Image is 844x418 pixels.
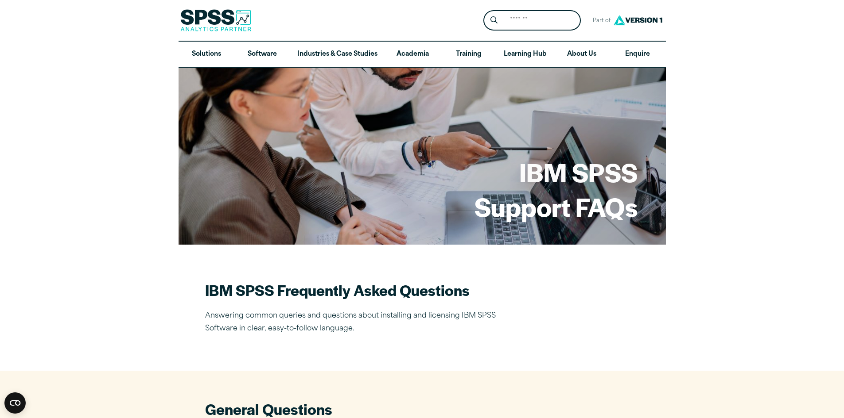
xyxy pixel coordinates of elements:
h2: IBM SPSS Frequently Asked Questions [205,280,515,300]
button: Open CMP widget [4,392,26,414]
p: Answering common queries and questions about installing and licensing IBM SPSS Software in clear,... [205,310,515,335]
a: Solutions [179,42,234,67]
svg: Search magnifying glass icon [490,16,498,24]
span: Part of [588,15,611,27]
a: About Us [554,42,610,67]
a: Software [234,42,290,67]
button: Search magnifying glass icon [486,12,502,29]
h1: IBM SPSS Support FAQs [475,155,638,223]
a: Learning Hub [497,42,554,67]
a: Training [440,42,496,67]
nav: Desktop version of site main menu [179,42,666,67]
img: SPSS Analytics Partner [180,9,251,31]
form: Site Header Search Form [483,10,581,31]
a: Academia [385,42,440,67]
a: Industries & Case Studies [290,42,385,67]
img: Version1 Logo [611,12,665,28]
a: Enquire [610,42,665,67]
